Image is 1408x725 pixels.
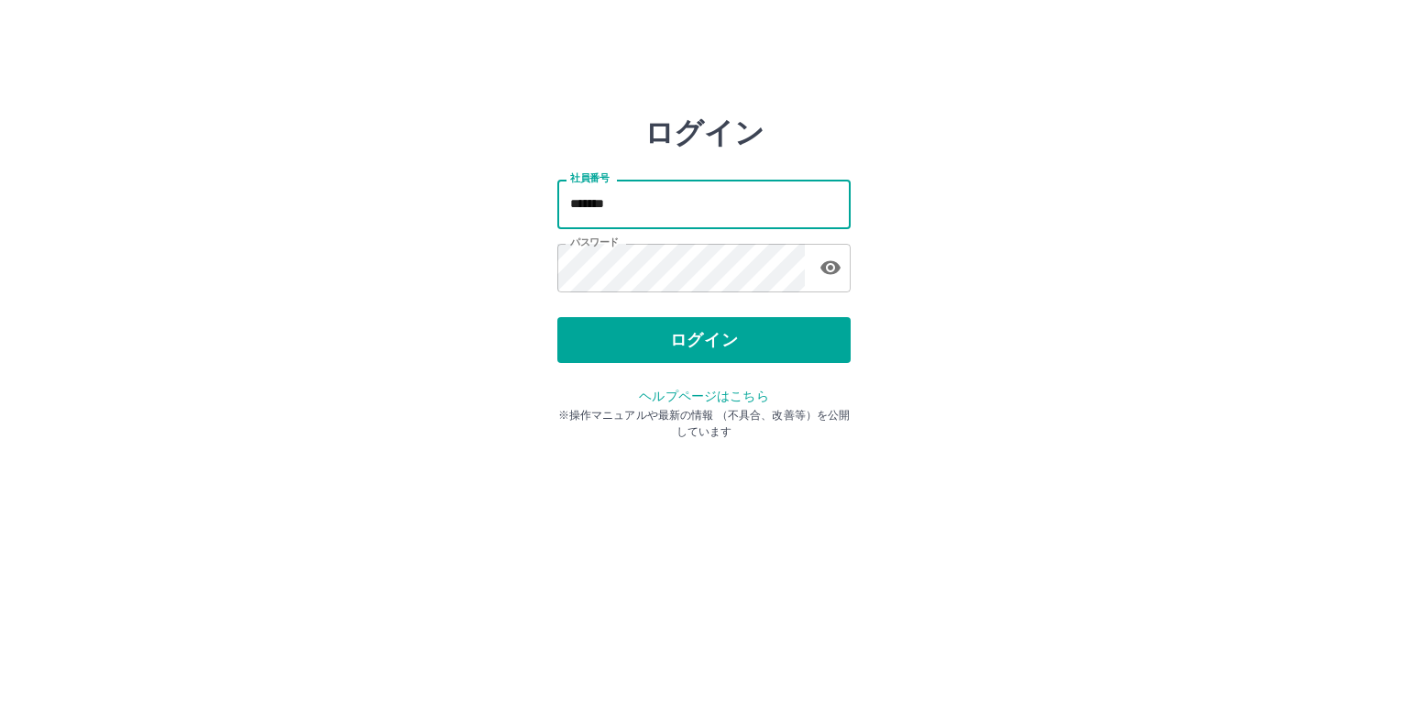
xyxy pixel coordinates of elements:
h2: ログイン [644,115,764,150]
label: パスワード [570,236,619,249]
label: 社員番号 [570,171,609,185]
a: ヘルプページはこちら [639,389,768,403]
button: ログイン [557,317,851,363]
p: ※操作マニュアルや最新の情報 （不具合、改善等）を公開しています [557,407,851,440]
